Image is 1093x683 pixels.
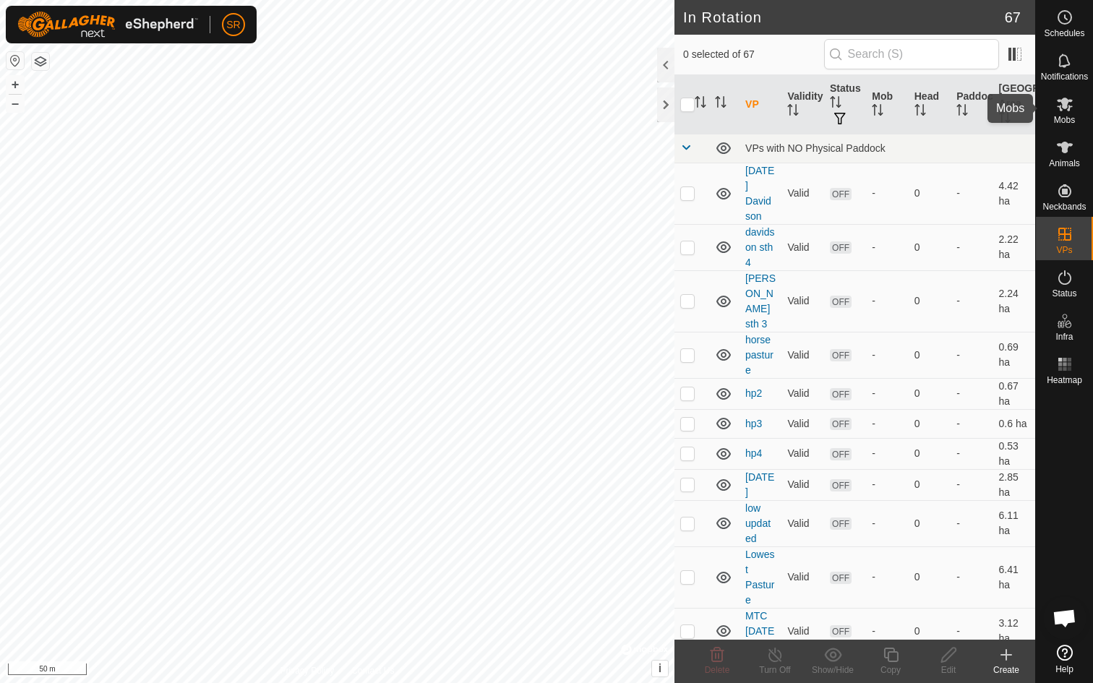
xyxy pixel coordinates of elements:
td: 0 [909,163,951,224]
td: 0.53 ha [993,438,1035,469]
div: Show/Hide [804,663,862,676]
td: Valid [781,546,823,608]
th: [GEOGRAPHIC_DATA] Area [993,75,1035,134]
span: OFF [830,418,852,430]
a: hp2 [745,387,762,399]
td: Valid [781,332,823,378]
span: Help [1055,665,1073,674]
span: OFF [830,572,852,584]
td: - [951,546,993,608]
span: 0 selected of 67 [683,47,824,62]
span: Animals [1049,159,1080,168]
td: 0 [909,469,951,500]
div: - [872,516,902,531]
th: Head [909,75,951,134]
div: VPs with NO Physical Paddock [745,142,1029,154]
span: Neckbands [1042,202,1086,211]
td: - [951,378,993,409]
span: Infra [1055,332,1073,341]
span: OFF [830,349,852,361]
th: Paddock [951,75,993,134]
div: - [872,240,902,255]
div: Turn Off [746,663,804,676]
a: hp3 [745,418,762,429]
span: OFF [830,517,852,530]
span: 67 [1005,7,1021,28]
a: [DATE] [745,471,774,498]
td: - [951,608,993,654]
td: 0 [909,378,951,409]
td: Valid [781,270,823,332]
td: Valid [781,224,823,270]
span: Mobs [1054,116,1075,124]
td: - [951,332,993,378]
td: 0 [909,608,951,654]
div: Open chat [1043,596,1086,640]
td: Valid [781,608,823,654]
a: horse pasture [745,334,773,376]
td: Valid [781,469,823,500]
span: Status [1052,289,1076,298]
td: - [951,409,993,438]
button: Map Layers [32,53,49,70]
input: Search (S) [824,39,999,69]
span: OFF [830,241,852,254]
div: - [872,624,902,639]
td: 2.24 ha [993,270,1035,332]
a: Contact Us [351,664,394,677]
td: 0 [909,438,951,469]
div: - [872,570,902,585]
td: Valid [781,500,823,546]
td: Valid [781,409,823,438]
div: - [872,477,902,492]
th: VP [740,75,781,134]
th: Status [824,75,866,134]
td: Valid [781,163,823,224]
a: hp4 [745,447,762,459]
td: - [951,224,993,270]
td: - [951,270,993,332]
button: – [7,95,24,112]
span: OFF [830,625,852,637]
span: OFF [830,388,852,400]
span: Heatmap [1047,376,1082,385]
td: 4.42 ha [993,163,1035,224]
span: OFF [830,188,852,200]
div: - [872,348,902,363]
div: - [872,293,902,309]
span: OFF [830,479,852,491]
span: Delete [705,665,730,675]
button: i [652,661,668,676]
img: Gallagher Logo [17,12,198,38]
div: - [872,416,902,431]
div: - [872,186,902,201]
span: VPs [1056,246,1072,254]
a: [PERSON_NAME] sth 3 [745,272,776,330]
p-sorticon: Activate to sort [914,106,926,118]
a: MTC [DATE] [745,610,774,652]
td: - [951,438,993,469]
a: Help [1036,639,1093,679]
div: - [872,446,902,461]
td: Valid [781,438,823,469]
td: 0.69 ha [993,332,1035,378]
span: i [659,662,661,674]
td: 0.67 ha [993,378,1035,409]
p-sorticon: Activate to sort [999,113,1011,125]
th: Mob [866,75,908,134]
td: Valid [781,378,823,409]
a: low updated [745,502,771,544]
td: 0 [909,409,951,438]
span: OFF [830,296,852,308]
td: 0 [909,332,951,378]
button: Reset Map [7,52,24,69]
a: davidson sth 4 [745,226,774,268]
td: 6.41 ha [993,546,1035,608]
th: Validity [781,75,823,134]
div: - [872,386,902,401]
h2: In Rotation [683,9,1005,26]
div: Create [977,663,1035,676]
td: 3.12 ha [993,608,1035,654]
span: Notifications [1041,72,1088,81]
td: - [951,500,993,546]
